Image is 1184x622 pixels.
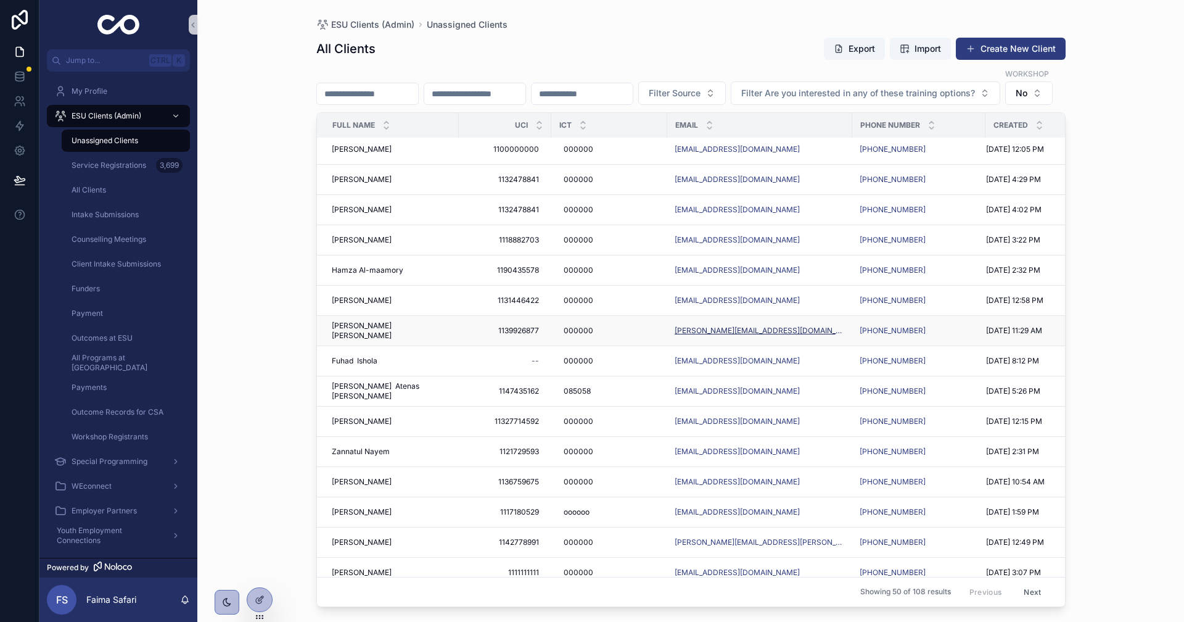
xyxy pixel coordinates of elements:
a: [PERSON_NAME][EMAIL_ADDRESS][PERSON_NAME][DOMAIN_NAME] [675,537,845,547]
span: No [1016,87,1027,99]
span: My Profile [72,86,107,96]
a: [PHONE_NUMBER] [860,326,978,336]
span: All Programs at [GEOGRAPHIC_DATA] [72,353,178,373]
a: [DATE] 12:05 PM [986,144,1099,154]
button: Select Button [638,81,726,105]
span: 000000 [564,447,593,457]
a: [PHONE_NUMBER] [860,205,926,215]
a: [PHONE_NUMBER] [860,265,978,275]
a: [PERSON_NAME] [332,175,451,185]
span: [DATE] 12:49 PM [986,537,1044,547]
span: 000000 [564,205,593,215]
a: [EMAIL_ADDRESS][DOMAIN_NAME] [675,568,800,578]
span: [PERSON_NAME] [332,296,392,305]
a: [EMAIL_ADDRESS][DOMAIN_NAME] [675,507,845,517]
a: [EMAIL_ADDRESS][DOMAIN_NAME] [675,265,845,275]
span: 000000 [564,417,593,426]
span: UCI [515,120,528,130]
a: 1131446422 [466,291,544,310]
span: 1139926877 [471,326,539,336]
a: [PHONE_NUMBER] [860,507,926,517]
a: [DATE] 12:49 PM [986,537,1099,547]
span: [PERSON_NAME] [PERSON_NAME] [332,321,451,341]
a: [EMAIL_ADDRESS][DOMAIN_NAME] [675,447,800,457]
a: [PERSON_NAME][EMAIL_ADDRESS][DOMAIN_NAME] [675,326,845,336]
a: Payment [62,302,190,325]
span: [DATE] 11:29 AM [986,326,1042,336]
a: 085058 [559,381,660,401]
a: [EMAIL_ADDRESS][DOMAIN_NAME] [675,417,800,426]
a: ESU Clients (Admin) [47,105,190,127]
a: Service Registrations3,699 [62,154,190,176]
span: Full Name [332,120,375,130]
a: [EMAIL_ADDRESS][DOMAIN_NAME] [675,205,800,215]
a: 000000 [559,170,660,189]
a: [PERSON_NAME] [332,144,451,154]
span: [DATE] 4:29 PM [986,175,1041,185]
span: 1132478841 [471,205,539,215]
span: 1136759675 [471,477,539,487]
a: Youth Employment Connections [47,525,190,547]
span: 000000 [564,175,593,185]
a: Counselling Meetings [62,228,190,251]
span: Outcome Records for CSA [72,407,163,417]
a: [EMAIL_ADDRESS][DOMAIN_NAME] [675,477,845,487]
span: Created [993,120,1028,130]
a: [PERSON_NAME] [332,568,451,578]
a: [PHONE_NUMBER] [860,386,926,396]
a: [EMAIL_ADDRESS][DOMAIN_NAME] [675,175,800,185]
a: Outcomes at ESU [62,327,190,349]
a: [PHONE_NUMBER] [860,537,978,547]
a: [PERSON_NAME] [332,235,451,245]
a: All Clients [62,179,190,201]
a: [PERSON_NAME] [332,205,451,215]
span: Hamza Al-maamory [332,265,403,275]
a: [PHONE_NUMBER] [860,568,926,578]
div: 3,699 [156,158,183,173]
a: 1121729593 [466,442,544,462]
span: Showing 50 of 108 results [860,587,951,597]
button: Import [890,38,951,60]
span: [PERSON_NAME] [332,417,392,426]
span: Counselling Meetings [72,234,146,244]
a: 000000 [559,260,660,280]
a: -- [466,351,544,371]
span: 000000 [564,356,593,366]
span: WEconnect [72,481,112,491]
button: Create New Client [956,38,1066,60]
a: [PHONE_NUMBER] [860,144,978,154]
a: [PERSON_NAME] Atenas [PERSON_NAME] [332,381,451,401]
span: 1142778991 [471,537,539,547]
span: Zannatul Nayem [332,447,390,457]
span: 1111111111 [471,568,539,578]
a: [DATE] 12:15 PM [986,417,1099,426]
span: Service Registrations [72,160,146,170]
a: [PHONE_NUMBER] [860,235,978,245]
button: Select Button [731,81,1000,105]
span: Email [675,120,698,130]
span: 1118882703 [471,235,539,245]
span: [DATE] 12:15 PM [986,417,1042,426]
span: All Clients [72,185,106,195]
span: Employer Partners [72,506,137,516]
a: 000000 [559,412,660,431]
a: [EMAIL_ADDRESS][DOMAIN_NAME] [675,235,800,245]
span: Funders [72,284,100,294]
span: Payment [72,309,103,318]
a: [EMAIL_ADDRESS][DOMAIN_NAME] [675,386,845,396]
span: 000000 [564,296,593,305]
a: [PHONE_NUMBER] [860,205,978,215]
p: Faima Safari [86,594,136,606]
a: 1139926877 [466,321,544,341]
a: [PERSON_NAME] [332,417,451,426]
span: 1121729593 [471,447,539,457]
div: -- [532,356,539,366]
a: oooooo [559,502,660,522]
img: App logo [97,15,140,35]
span: Special Programming [72,457,147,466]
a: [PHONE_NUMBER] [860,296,926,305]
span: 000000 [564,235,593,245]
a: [EMAIL_ADDRESS][DOMAIN_NAME] [675,447,845,457]
span: 000000 [564,568,593,578]
span: 000000 [564,477,593,487]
